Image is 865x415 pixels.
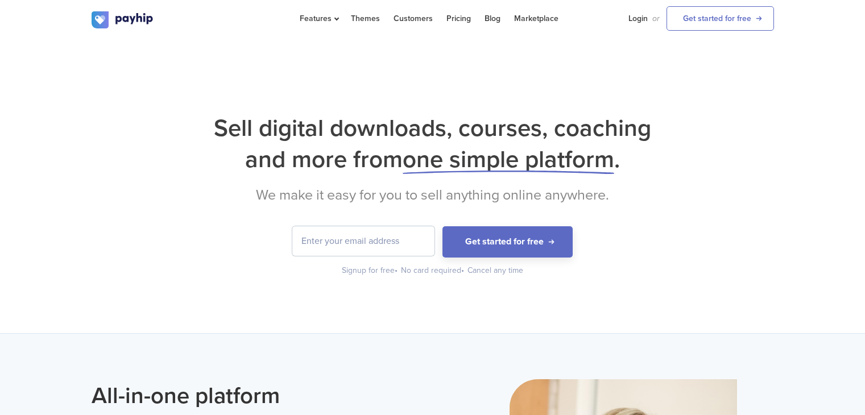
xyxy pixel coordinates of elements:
[92,11,154,28] img: logo.svg
[292,226,434,256] input: Enter your email address
[403,145,614,174] span: one simple platform
[614,145,620,174] span: .
[461,265,464,275] span: •
[667,6,774,31] a: Get started for free
[92,379,424,412] h2: All-in-one platform
[342,265,399,276] div: Signup for free
[300,14,337,23] span: Features
[401,265,465,276] div: No card required
[92,113,774,175] h1: Sell digital downloads, courses, coaching and more from
[467,265,523,276] div: Cancel any time
[395,265,398,275] span: •
[442,226,573,258] button: Get started for free
[92,186,774,204] h2: We make it easy for you to sell anything online anywhere.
